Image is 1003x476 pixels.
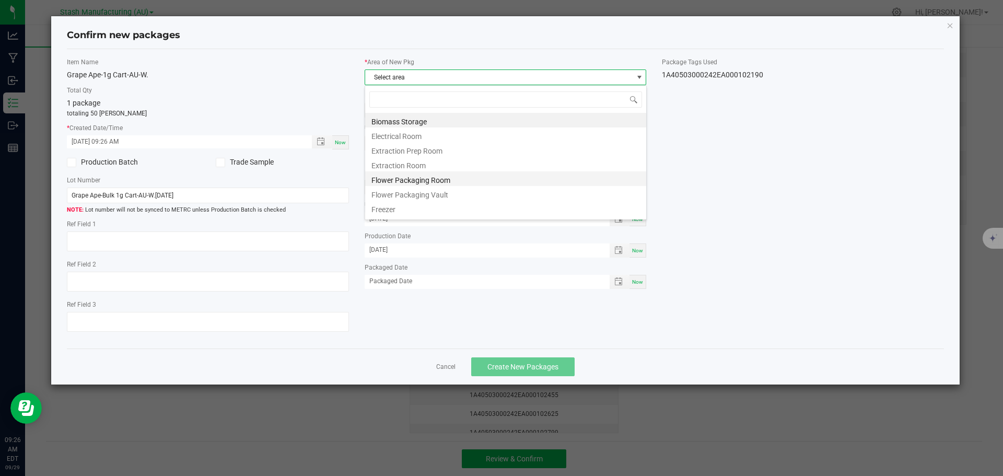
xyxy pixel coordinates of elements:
span: 1 package [67,99,100,107]
span: Now [632,279,643,285]
label: Ref Field 1 [67,219,349,229]
div: Grape Ape-1g Cart-AU-W. [67,69,349,80]
div: 1A40503000242EA000102190 [662,69,944,80]
label: Package Tags Used [662,57,944,67]
p: totaling 50 [PERSON_NAME] [67,109,349,118]
label: Lot Number [67,176,349,185]
span: Now [335,140,346,145]
input: Packaged Date [365,275,599,288]
a: Cancel [436,363,456,371]
span: Now [632,216,643,222]
input: Created Datetime [67,135,301,148]
span: Toggle popup [610,243,630,258]
input: Production Date [365,243,599,257]
button: Create New Packages [471,357,575,376]
label: Area of New Pkg [365,57,647,67]
span: Create New Packages [487,363,558,371]
label: Production Batch [67,157,200,168]
span: Toggle popup [610,275,630,289]
span: Now [632,248,643,253]
span: Lot number will not be synced to METRC unless Production Batch is checked [67,206,349,215]
label: Ref Field 2 [67,260,349,269]
label: Trade Sample [216,157,349,168]
label: Ref Field 3 [67,300,349,309]
label: Created Date/Time [67,123,349,133]
label: Production Date [365,231,647,241]
iframe: Resource center [10,392,42,424]
span: Toggle popup [312,135,332,148]
h4: Confirm new packages [67,29,944,42]
span: Select area [365,70,633,85]
label: Total Qty [67,86,349,95]
label: Item Name [67,57,349,67]
label: Packaged Date [365,263,647,272]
